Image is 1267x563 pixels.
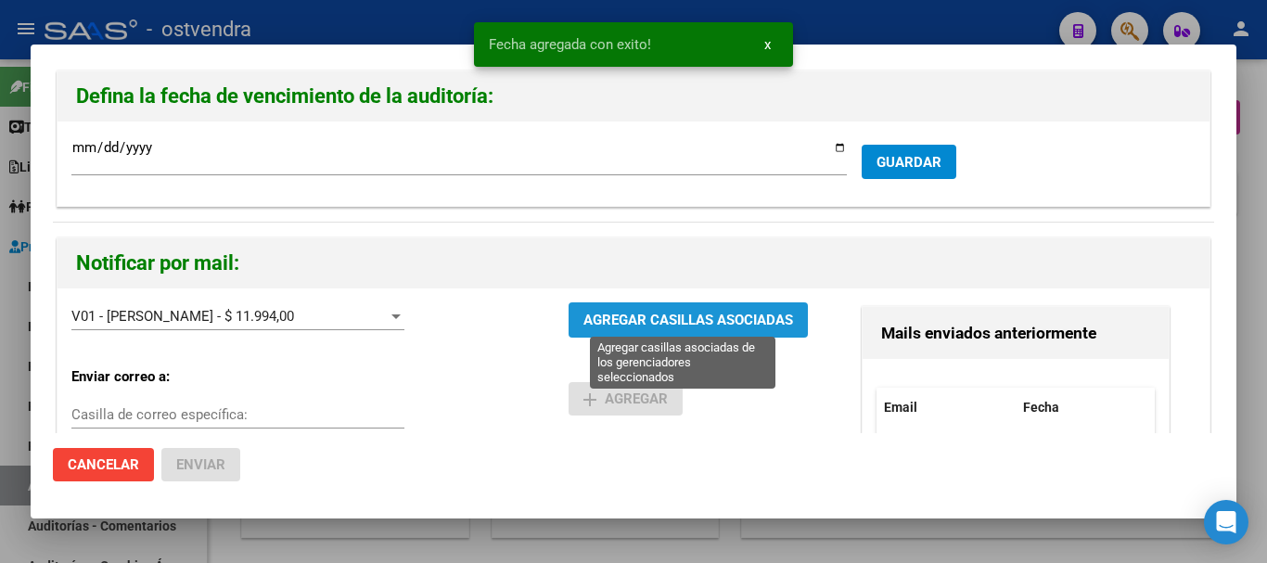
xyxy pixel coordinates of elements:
[176,456,225,473] span: Enviar
[749,28,786,61] button: x
[1204,500,1248,544] div: Open Intercom Messenger
[71,308,294,325] span: V01 - [PERSON_NAME] - $ 11.994,00
[161,448,240,481] button: Enviar
[569,302,808,337] button: AGREGAR CASILLAS ASOCIADAS
[881,321,1149,345] h3: Mails enviados anteriormente
[76,79,1191,114] h2: Defina la fecha de vencimiento de la auditoría:
[764,36,771,53] span: x
[877,154,941,171] span: GUARDAR
[71,366,216,388] p: Enviar correo a:
[1016,388,1155,428] datatable-header-cell: Fecha
[1023,400,1059,415] span: Fecha
[877,388,1016,428] datatable-header-cell: Email
[489,35,651,54] span: Fecha agregada con exito!
[583,313,793,329] span: AGREGAR CASILLAS ASOCIADAS
[579,389,601,411] mat-icon: add
[68,456,139,473] span: Cancelar
[884,400,917,415] span: Email
[76,246,1191,281] h2: Notificar por mail:
[53,448,154,481] button: Cancelar
[862,145,956,179] button: GUARDAR
[583,390,668,407] span: Agregar
[569,382,683,416] button: Agregar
